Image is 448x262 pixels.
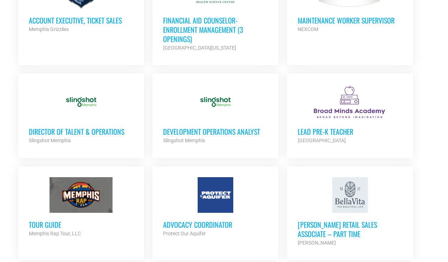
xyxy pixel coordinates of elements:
[298,138,346,143] strong: [GEOGRAPHIC_DATA]
[18,73,144,155] a: Director of Talent & Operations Slingshot Memphis
[29,26,69,32] strong: Memphis Grizzlies
[163,220,268,229] h3: Advocacy Coordinator
[298,16,402,25] h3: MAINTENANCE WORKER SUPERVISOR
[163,127,268,136] h3: Development Operations Analyst
[298,26,318,32] strong: NEXCOM
[18,166,144,248] a: Tour Guide Memphis Rap Tour, LLC
[29,138,71,143] strong: Slingshot Memphis
[29,16,134,25] h3: Account Executive, Ticket Sales
[287,73,413,155] a: Lead Pre-K Teacher [GEOGRAPHIC_DATA]
[163,231,206,236] strong: Protect Our Aquifer
[152,166,278,248] a: Advocacy Coordinator Protect Our Aquifer
[29,220,134,229] h3: Tour Guide
[163,16,268,43] h3: Financial Aid Counselor-Enrollment Management (3 Openings)
[152,73,278,155] a: Development Operations Analyst Slingshot Memphis
[163,138,205,143] strong: Slingshot Memphis
[163,45,236,51] strong: [GEOGRAPHIC_DATA][US_STATE]
[298,127,402,136] h3: Lead Pre-K Teacher
[298,220,402,238] h3: [PERSON_NAME] Retail Sales Associate – Part Time
[298,240,336,246] strong: [PERSON_NAME]
[29,231,81,236] strong: Memphis Rap Tour, LLC
[287,166,413,258] a: [PERSON_NAME] Retail Sales Associate – Part Time [PERSON_NAME]
[29,127,134,136] h3: Director of Talent & Operations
